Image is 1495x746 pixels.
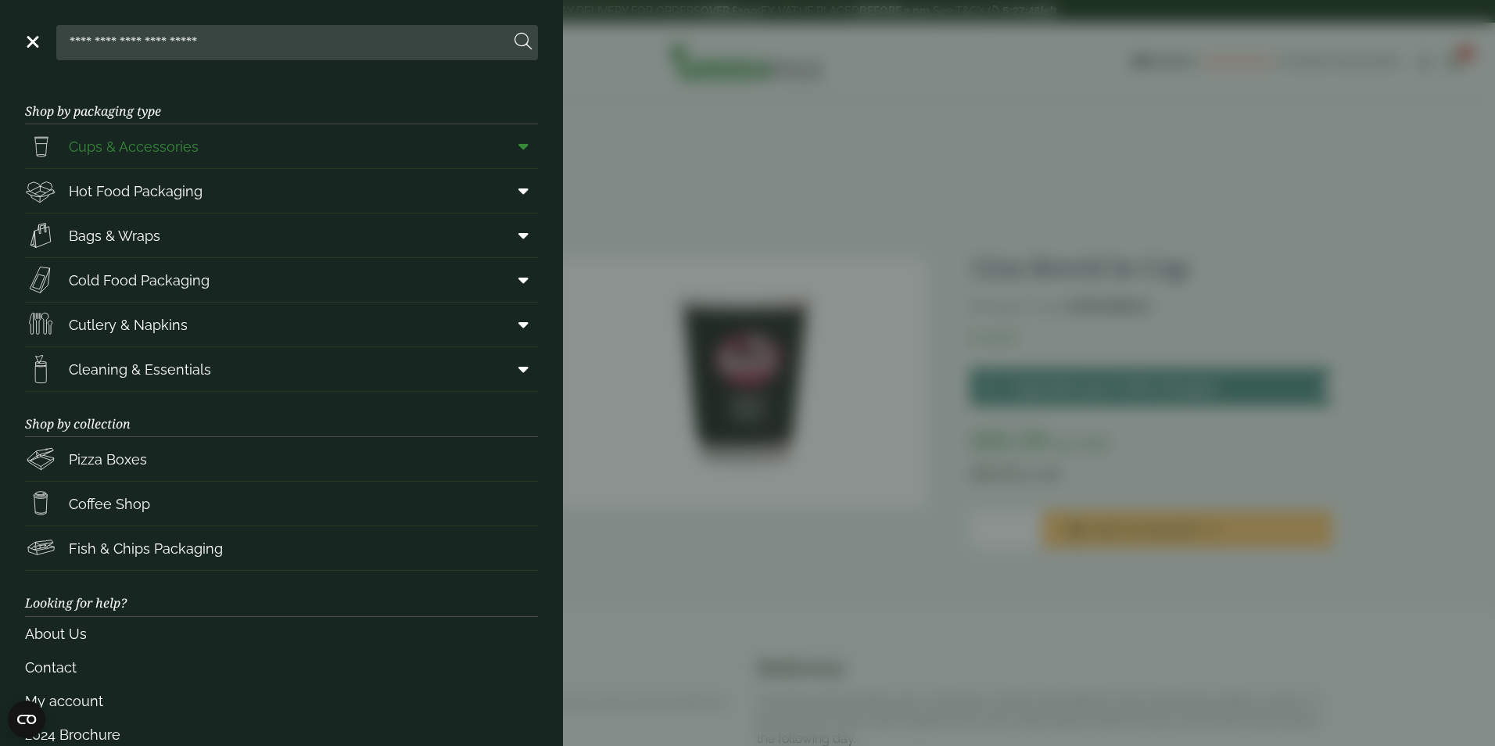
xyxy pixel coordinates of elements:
[25,617,538,651] a: About Us
[69,181,203,202] span: Hot Food Packaging
[25,124,538,168] a: Cups & Accessories
[25,213,538,257] a: Bags & Wraps
[25,443,56,475] img: Pizza_boxes.svg
[69,314,188,335] span: Cutlery & Napkins
[25,264,56,296] img: Sandwich_box.svg
[25,526,538,570] a: Fish & Chips Packaging
[25,437,538,481] a: Pizza Boxes
[25,684,538,718] a: My account
[25,220,56,251] img: Paper_carriers.svg
[25,488,56,519] img: HotDrink_paperCup.svg
[25,392,538,437] h3: Shop by collection
[69,449,147,470] span: Pizza Boxes
[69,136,199,157] span: Cups & Accessories
[25,131,56,162] img: PintNhalf_cup.svg
[25,533,56,564] img: FishNchip_box.svg
[25,309,56,340] img: Cutlery.svg
[69,538,223,559] span: Fish & Chips Packaging
[25,79,538,124] h3: Shop by packaging type
[69,225,160,246] span: Bags & Wraps
[25,651,538,684] a: Contact
[69,270,210,291] span: Cold Food Packaging
[25,482,538,525] a: Coffee Shop
[25,175,56,206] img: Deli_box.svg
[69,493,150,515] span: Coffee Shop
[8,701,45,738] button: Open CMP widget
[25,571,538,616] h3: Looking for help?
[69,359,211,380] span: Cleaning & Essentials
[25,258,538,302] a: Cold Food Packaging
[25,303,538,346] a: Cutlery & Napkins
[25,353,56,385] img: open-wipe.svg
[25,347,538,391] a: Cleaning & Essentials
[25,169,538,213] a: Hot Food Packaging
